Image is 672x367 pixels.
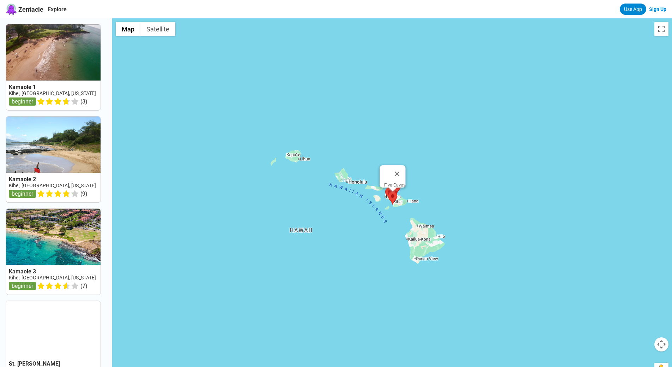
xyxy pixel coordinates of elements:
[9,183,96,188] a: Kihei, [GEOGRAPHIC_DATA], [US_STATE]
[384,182,405,188] div: Five Caves
[48,6,67,13] a: Explore
[9,90,96,96] a: Kihei, [GEOGRAPHIC_DATA], [US_STATE]
[6,4,17,15] img: Zentacle logo
[620,4,646,15] a: Use App
[654,22,668,36] button: Toggle fullscreen view
[18,6,43,13] span: Zentacle
[140,22,175,36] button: Show satellite imagery
[388,165,405,182] button: Close
[6,4,43,15] a: Zentacle logoZentacle
[654,337,668,351] button: Map camera controls
[116,22,140,36] button: Show street map
[649,6,666,12] a: Sign Up
[9,275,96,280] a: Kihei, [GEOGRAPHIC_DATA], [US_STATE]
